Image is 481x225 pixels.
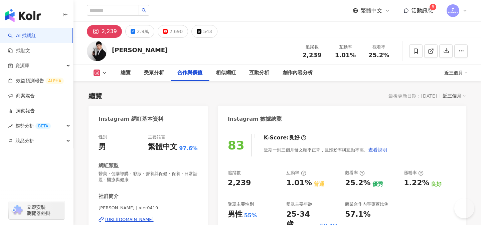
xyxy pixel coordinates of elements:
span: 競品分析 [15,133,34,148]
div: 互動分析 [249,69,269,77]
span: 立即安裝 瀏覽器外掛 [27,204,50,216]
div: 商業合作內容覆蓋比例 [345,201,388,207]
button: 2,239 [87,25,122,38]
div: 2,239 [102,27,117,36]
span: 2,239 [303,51,322,59]
button: 2,690 [158,25,188,38]
div: 25.2% [345,178,370,188]
div: 性別 [99,134,107,140]
div: 追蹤數 [299,44,325,50]
div: 良好 [431,181,442,188]
div: 良好 [289,134,300,141]
span: 繁體中文 [361,7,382,14]
span: 1.01% [335,52,356,59]
span: 資源庫 [15,58,29,73]
div: BETA [35,123,51,129]
div: 1.01% [286,178,312,188]
div: 近三個月 [443,92,466,100]
div: 受眾主要年齡 [286,201,312,207]
a: 洞察報告 [8,108,35,114]
div: 合作與價值 [177,69,202,77]
div: 男 [99,142,106,152]
a: 效益預測報告ALPHA [8,78,64,84]
div: 543 [203,27,212,36]
div: 55% [244,212,257,219]
img: KOL Avatar [87,41,107,61]
span: 查看說明 [368,147,387,152]
span: 97.6% [179,145,198,152]
div: 普通 [314,181,324,188]
span: 25.2% [368,52,389,59]
span: [PERSON_NAME] | xier0419 [99,205,198,211]
div: 觀看率 [366,44,391,50]
div: [PERSON_NAME] [112,46,168,54]
div: 相似網紅 [216,69,236,77]
sup: 8 [430,4,436,10]
div: 總覽 [121,69,131,77]
a: searchAI 找網紅 [8,32,36,39]
div: 社群簡介 [99,193,119,200]
span: rise [8,124,13,128]
span: 趨勢分析 [15,118,51,133]
span: 8 [432,5,434,9]
div: 2.9萬 [137,27,149,36]
a: [URL][DOMAIN_NAME] [99,217,198,223]
a: 找貼文 [8,47,30,54]
div: 總覽 [89,91,102,101]
button: 2.9萬 [125,25,154,38]
div: 互動率 [286,170,306,176]
div: 網紅類型 [99,162,119,169]
div: 漲粉率 [404,170,424,176]
div: 追蹤數 [228,170,241,176]
a: 商案媒合 [8,93,35,99]
div: 繁體中文 [148,142,177,152]
img: images.png [447,4,459,17]
div: 近三個月 [444,68,468,78]
span: 活動訊息 [412,7,433,14]
div: 2,690 [169,27,183,36]
div: 優秀 [372,181,383,188]
div: K-Score : [264,134,306,141]
div: [URL][DOMAIN_NAME] [105,217,154,223]
a: chrome extension立即安裝 瀏覽器外掛 [9,201,65,219]
div: Instagram 數據總覽 [228,115,282,123]
div: 1.22% [404,178,429,188]
div: 男性 [228,209,243,220]
span: search [142,8,146,13]
div: 創作內容分析 [283,69,313,77]
div: 83 [228,138,245,152]
div: 互動率 [333,44,358,50]
div: 受眾主要性別 [228,201,254,207]
div: 受眾分析 [144,69,164,77]
button: 543 [191,25,217,38]
div: 觀看率 [345,170,365,176]
div: 近期一到三個月發文頻率正常，且漲粉率與互動率高。 [264,143,387,156]
span: 醫美 · 促購導購 · 彩妝 · 營養與保健 · 保養 · 日常話題 · 醫療與健康 [99,171,198,183]
img: logo [5,9,41,22]
div: 最後更新日期：[DATE] [388,93,437,99]
iframe: Help Scout Beacon - Open [454,198,474,218]
div: 57.1% [345,209,370,220]
div: 2,239 [228,178,251,188]
div: 主要語言 [148,134,165,140]
img: chrome extension [11,205,24,216]
div: Instagram 網紅基本資料 [99,115,163,123]
button: 查看說明 [368,143,387,156]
